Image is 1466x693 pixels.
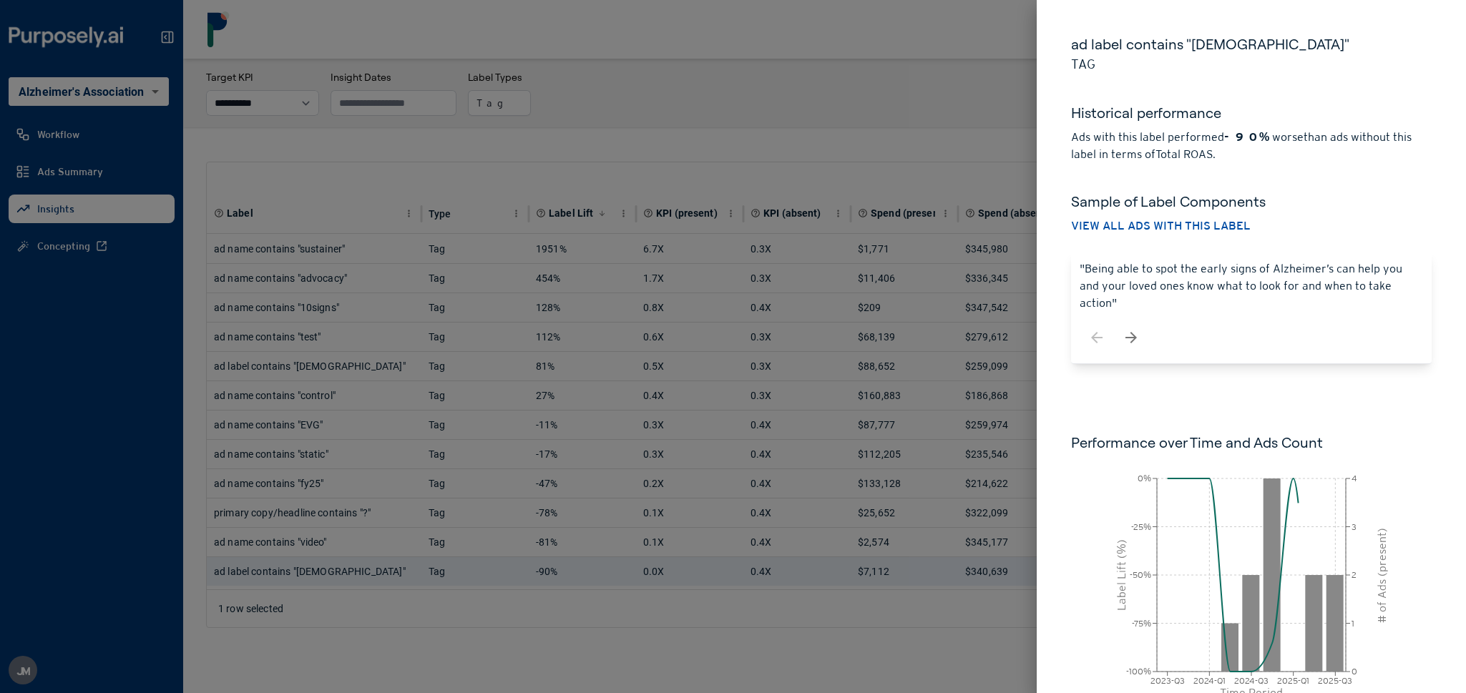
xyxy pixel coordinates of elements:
strong: -90% [1224,130,1269,144]
tspan: 3 [1352,522,1357,532]
tspan: # of Ads (present) [1375,528,1389,623]
tspan: -50% [1130,570,1151,580]
h5: Historical performance [1071,103,1432,129]
tspan: 0 [1352,667,1357,677]
p: Ads with this label performed worse than ads without this label in terms of Total ROAS . [1071,129,1432,163]
button: View all ads with this label [1071,217,1251,235]
tspan: 2 [1352,570,1357,580]
tspan: 4 [1352,473,1357,483]
tspan: 1 [1352,619,1354,629]
tspan: 2023-Q3 [1150,676,1185,686]
tspan: 2024-Q1 [1193,676,1226,686]
h5: Sample of Label Components [1071,192,1432,212]
tspan: Label Lift (%) [1115,539,1128,610]
h6: Performance over Time and Ads Count [1071,433,1432,453]
p: "Being able to spot the early signs of Alzheimer’s can help you and your loved ones know what to ... [1080,260,1423,312]
tspan: 2024-Q3 [1234,676,1269,686]
tspan: 2025-Q1 [1277,676,1309,686]
h5: ad label contains "[DEMOGRAPHIC_DATA]" [1071,34,1432,54]
tspan: 2025-Q3 [1318,676,1352,686]
tspan: 0% [1138,473,1151,483]
tspan: -25% [1131,522,1151,532]
tspan: -75% [1132,619,1151,629]
tspan: -100% [1126,667,1151,677]
p: Tag [1071,54,1432,74]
